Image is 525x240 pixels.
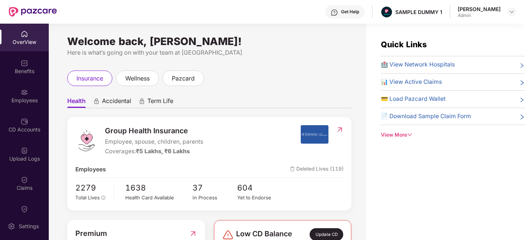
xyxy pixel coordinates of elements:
span: insurance [76,74,103,83]
div: [PERSON_NAME] [458,6,501,13]
img: svg+xml;base64,PHN2ZyBpZD0iQ2xhaW0iIHhtbG5zPSJodHRwOi8vd3d3LnczLm9yZy8yMDAwL3N2ZyIgd2lkdGg9IjIwIi... [21,205,28,213]
span: 🏥 View Network Hospitals [381,60,455,69]
span: 💳 Load Pazcard Wallet [381,95,446,104]
span: right [519,79,525,87]
img: svg+xml;base64,PHN2ZyBpZD0iU2V0dGluZy0yMHgyMCIgeG1sbnM9Imh0dHA6Ly93d3cudzMub3JnLzIwMDAvc3ZnIiB3aW... [8,223,15,230]
span: Employee, spouse, children, parents [105,137,203,147]
img: svg+xml;base64,PHN2ZyBpZD0iQ2xhaW0iIHhtbG5zPSJodHRwOi8vd3d3LnczLm9yZy8yMDAwL3N2ZyIgd2lkdGg9IjIwIi... [21,176,28,184]
img: svg+xml;base64,PHN2ZyBpZD0iSG9tZSIgeG1sbnM9Imh0dHA6Ly93d3cudzMub3JnLzIwMDAvc3ZnIiB3aWR0aD0iMjAiIG... [21,30,28,38]
span: right [519,96,525,104]
span: right [519,62,525,69]
div: Welcome back, [PERSON_NAME]! [67,38,351,44]
span: Quick Links [381,40,427,49]
div: View More [381,131,525,139]
div: animation [139,98,145,104]
span: 2279 [75,182,109,194]
span: Group Health Insurance [105,125,203,137]
div: Coverages: [105,147,203,156]
span: Employees [75,165,106,174]
span: ₹5 Lakhs, ₹6 Lakhs [136,148,190,155]
img: RedirectIcon [189,228,197,239]
img: svg+xml;base64,PHN2ZyBpZD0iQ0RfQWNjb3VudHMiIGRhdGEtbmFtZT0iQ0QgQWNjb3VudHMiIHhtbG5zPSJodHRwOi8vd3... [21,118,28,125]
span: Total Lives [75,195,100,200]
img: insurerIcon [301,125,328,144]
span: 📊 View Active Claims [381,78,442,87]
div: animation [93,98,100,104]
div: Here is what’s going on with your team at [GEOGRAPHIC_DATA] [67,48,351,57]
div: Admin [458,13,501,18]
span: Accidental [102,97,131,108]
div: Settings [17,223,41,230]
span: 604 [237,182,282,194]
span: 1638 [125,182,192,194]
span: right [519,113,525,121]
img: svg+xml;base64,PHN2ZyBpZD0iQmVuZWZpdHMiIHhtbG5zPSJodHRwOi8vd3d3LnczLm9yZy8yMDAwL3N2ZyIgd2lkdGg9Ij... [21,59,28,67]
img: svg+xml;base64,PHN2ZyBpZD0iRW1wbG95ZWVzIiB4bWxucz0iaHR0cDovL3d3dy53My5vcmcvMjAwMC9zdmciIHdpZHRoPS... [21,89,28,96]
img: Pazcare_Alternative_logo-01-01.png [381,7,392,17]
img: svg+xml;base64,PHN2ZyBpZD0iSGVscC0zMngzMiIgeG1sbnM9Imh0dHA6Ly93d3cudzMub3JnLzIwMDAvc3ZnIiB3aWR0aD... [331,9,338,16]
span: Premium [75,228,107,239]
div: Get Help [341,9,359,15]
img: deleteIcon [290,167,295,171]
span: down [407,132,412,137]
img: svg+xml;base64,PHN2ZyBpZD0iRHJvcGRvd24tMzJ4MzIiIHhtbG5zPSJodHRwOi8vd3d3LnczLm9yZy8yMDAwL3N2ZyIgd2... [509,9,515,15]
div: Health Card Available [125,194,192,202]
img: svg+xml;base64,PHN2ZyBpZD0iVXBsb2FkX0xvZ3MiIGRhdGEtbmFtZT0iVXBsb2FkIExvZ3MiIHhtbG5zPSJodHRwOi8vd3... [21,147,28,154]
span: Deleted Lives (119) [290,165,344,174]
span: info-circle [101,196,106,200]
span: pazcard [172,74,195,83]
span: Term Life [147,97,173,108]
span: Health [67,97,86,108]
img: New Pazcare Logo [9,7,57,17]
div: Yet to Endorse [237,194,282,202]
img: logo [75,130,98,152]
img: RedirectIcon [336,126,344,133]
div: SAMPLE DUMMY 1 [395,8,442,16]
span: wellness [125,74,150,83]
div: In Process [192,194,237,202]
span: 37 [192,182,237,194]
span: 📄 Download Sample Claim Form [381,112,471,121]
